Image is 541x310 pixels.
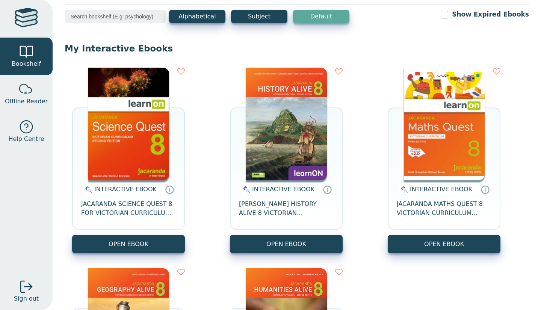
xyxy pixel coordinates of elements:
button: OPEN EBOOK [388,235,500,253]
button: Alphabetical [169,10,225,23]
span: INTERACTIVE EBOOK [410,186,472,193]
span: Offline Reader [5,97,48,106]
span: [PERSON_NAME] HISTORY ALIVE 8 VICTORIAN CURRICULUM LEARNON EBOOK 2E [239,200,334,218]
span: JACARANDA SCIENCE QUEST 8 FOR VICTORIAN CURRICULUM LEARNON 2E EBOOK [81,200,176,218]
button: Subject [231,10,287,23]
a: Interactive eBooks are accessed online via the publisher’s portal. They contain interactive resou... [481,185,490,194]
button: OPEN EBOOK [72,235,185,253]
img: interactive.svg [83,185,92,194]
img: a03a72db-7f91-e911-a97e-0272d098c78b.jpg [246,68,327,180]
img: c004558a-e884-43ec-b87a-da9408141e80.jpg [404,68,485,180]
button: OPEN EBOOK [230,235,343,253]
span: INTERACTIVE EBOOK [94,186,157,193]
img: interactive.svg [399,185,408,194]
span: Bookshelf [12,59,41,68]
input: Search bookshelf (E.g: psychology) [65,10,166,23]
span: Help Centre [8,135,44,144]
a: Interactive eBooks are accessed online via the publisher’s portal. They contain interactive resou... [323,185,332,194]
span: Sign out [14,294,39,303]
span: JACARANDA MATHS QUEST 8 VICTORIAN CURRICULUM LEARNON EBOOK 3E [397,200,491,218]
label: Show Expired Ebooks [452,10,529,19]
span: INTERACTIVE EBOOK [252,186,314,193]
img: interactive.svg [241,185,250,194]
button: Default [293,10,349,23]
img: fffb2005-5288-ea11-a992-0272d098c78b.png [88,68,169,180]
p: My Interactive Ebooks [65,43,529,54]
a: Interactive eBooks are accessed online via the publisher’s portal. They contain interactive resou... [165,185,174,194]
